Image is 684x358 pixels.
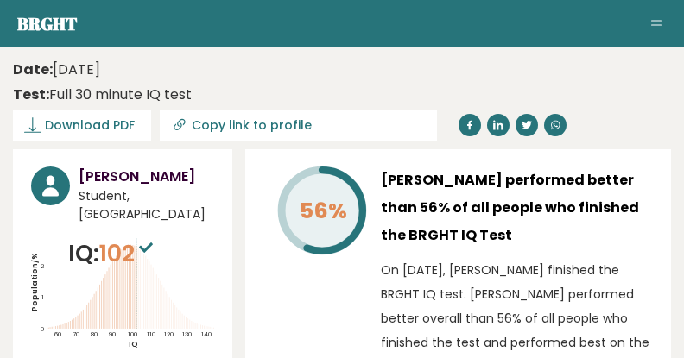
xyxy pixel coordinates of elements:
[41,261,45,271] tspan: 2
[13,110,151,141] a: Download PDF
[182,330,192,339] tspan: 130
[164,330,174,339] tspan: 120
[300,196,347,226] tspan: 56%
[201,330,212,339] tspan: 140
[68,236,157,271] p: IQ:
[13,85,192,105] div: Full 30 minute IQ test
[79,187,214,223] span: Student, [GEOGRAPHIC_DATA]
[13,85,49,104] b: Test:
[128,330,137,339] tspan: 100
[41,292,44,302] tspan: 1
[129,339,138,349] tspan: IQ
[54,330,61,339] tspan: 60
[29,253,40,311] tspan: Population/%
[381,166,653,249] h3: [PERSON_NAME] performed better than 56% of all people who finished the BRGHT IQ Test
[109,330,116,339] tspan: 90
[91,330,98,339] tspan: 80
[13,60,100,80] time: [DATE]
[99,237,157,269] span: 102
[79,166,214,187] h3: [PERSON_NAME]
[646,14,667,35] button: Toggle navigation
[45,116,135,135] span: Download PDF
[147,330,155,339] tspan: 110
[73,330,79,339] tspan: 70
[17,12,78,35] a: Brght
[41,324,44,334] tspan: 0
[13,60,53,79] b: Date:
